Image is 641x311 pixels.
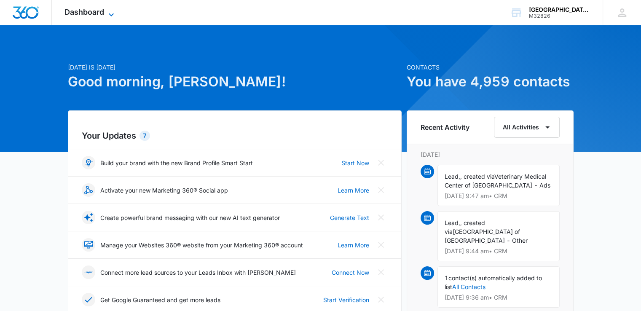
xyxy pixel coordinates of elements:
[407,63,574,72] p: Contacts
[338,241,369,249] a: Learn More
[332,268,369,277] a: Connect Now
[460,173,494,180] span: , created via
[445,219,485,235] span: , created via
[100,213,280,222] p: Create powerful brand messaging with our new AI text generator
[341,158,369,167] a: Start Now
[100,186,228,195] p: Activate your new Marketing 360® Social app
[445,219,460,226] span: Lead,
[407,72,574,92] h1: You have 4,959 contacts
[445,274,448,282] span: 1
[68,63,402,72] p: [DATE] is [DATE]
[421,122,469,132] h6: Recent Activity
[452,283,485,290] a: All Contacts
[100,241,303,249] p: Manage your Websites 360® website from your Marketing 360® account
[330,213,369,222] a: Generate Text
[64,8,104,16] span: Dashboard
[445,173,550,189] span: Veterinary Medical Center of [GEOGRAPHIC_DATA] - Ads
[529,13,590,19] div: account id
[82,129,388,142] h2: Your Updates
[529,6,590,13] div: account name
[100,295,220,304] p: Get Google Guaranteed and get more leads
[323,295,369,304] a: Start Verification
[338,186,369,195] a: Learn More
[445,274,542,290] span: contact(s) automatically added to list
[374,238,388,252] button: Close
[374,265,388,279] button: Close
[374,183,388,197] button: Close
[445,228,528,244] span: [GEOGRAPHIC_DATA] of [GEOGRAPHIC_DATA] - Other
[100,158,253,167] p: Build your brand with the new Brand Profile Smart Start
[421,150,560,159] p: [DATE]
[445,193,552,199] p: [DATE] 9:47 am • CRM
[374,293,388,306] button: Close
[100,268,296,277] p: Connect more lead sources to your Leads Inbox with [PERSON_NAME]
[445,248,552,254] p: [DATE] 9:44 am • CRM
[494,117,560,138] button: All Activities
[68,72,402,92] h1: Good morning, [PERSON_NAME]!
[139,131,150,141] div: 7
[374,211,388,224] button: Close
[445,295,552,300] p: [DATE] 9:36 am • CRM
[374,156,388,169] button: Close
[445,173,460,180] span: Lead,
